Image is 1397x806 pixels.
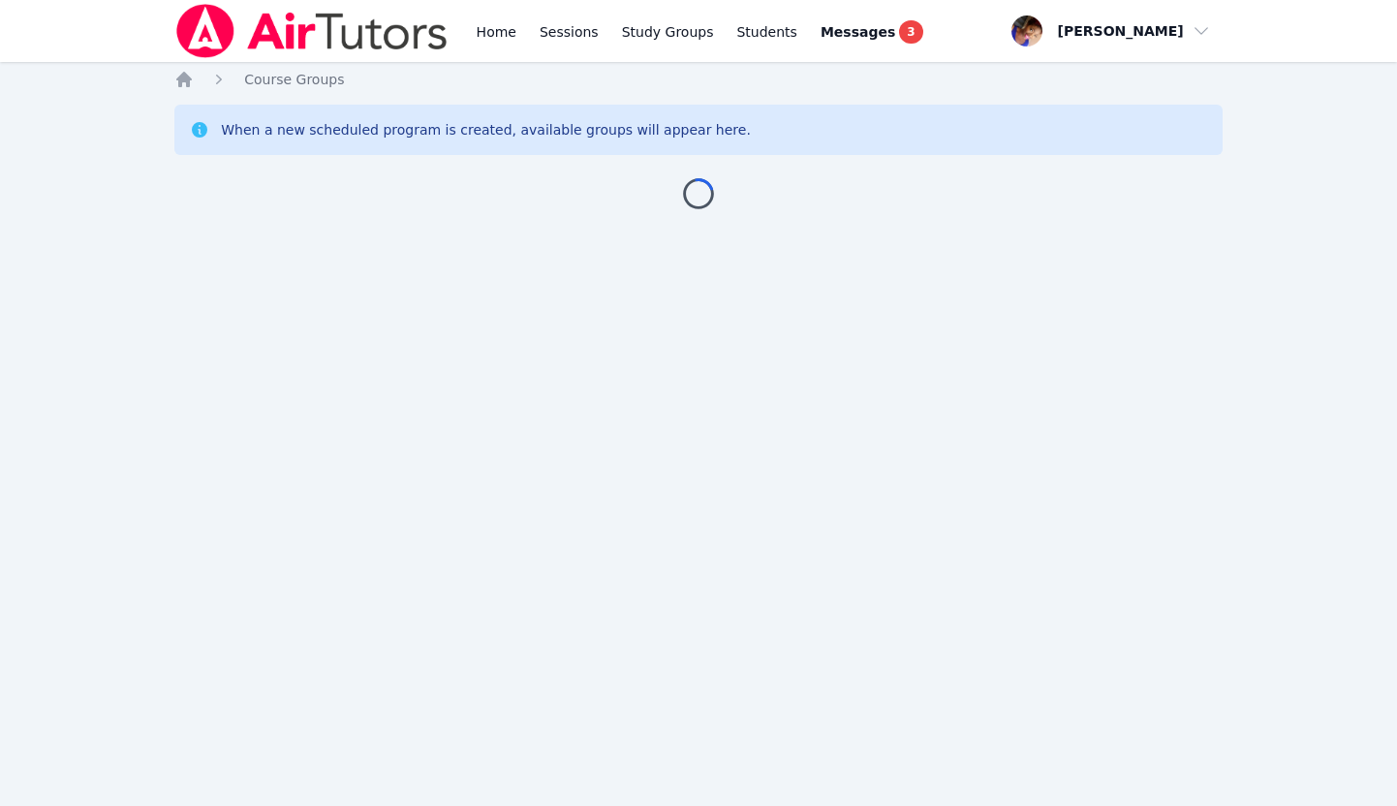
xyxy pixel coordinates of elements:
a: Course Groups [244,70,344,89]
img: Air Tutors [174,4,449,58]
span: Course Groups [244,72,344,87]
div: When a new scheduled program is created, available groups will appear here. [221,120,751,139]
span: 3 [899,20,922,44]
nav: Breadcrumb [174,70,1223,89]
span: Messages [821,22,895,42]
